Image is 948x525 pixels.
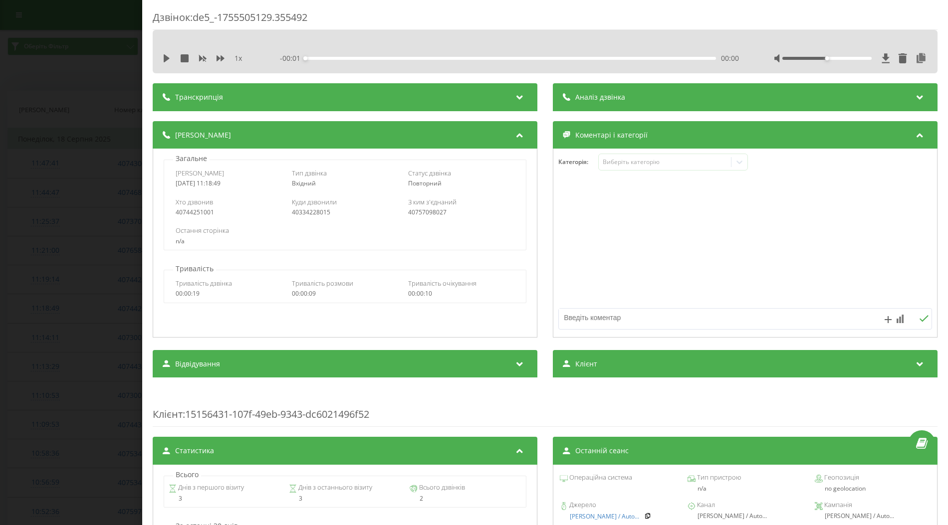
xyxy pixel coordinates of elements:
[603,158,727,166] div: Виберіть категорію
[815,485,931,492] div: no geolocation
[176,169,224,177] span: [PERSON_NAME]
[169,495,281,502] div: 3
[823,500,852,510] span: Кампанія
[575,446,629,456] span: Останній сеанс
[292,279,353,288] span: Тривалість розмови
[570,513,639,520] a: [PERSON_NAME] / Auto...
[235,53,242,63] span: 1 x
[176,279,232,288] span: Тривалість дзвінка
[568,473,632,483] span: Операційна система
[173,264,216,274] p: Тривалість
[280,53,305,63] span: - 00:01
[176,226,229,235] span: Остання сторінка
[175,130,231,140] span: [PERSON_NAME]
[408,209,514,216] div: 40757098027
[575,130,648,140] span: Коментарі і категорії
[175,359,220,369] span: Відвідування
[173,154,210,164] p: Загальне
[292,179,316,187] span: Вхідний
[175,446,214,456] span: Статистика
[825,512,894,520] span: [PERSON_NAME] / Auto...
[176,197,213,206] span: Хто дзвонив
[408,197,457,206] span: З ким з'єднаний
[825,56,829,60] div: Accessibility label
[721,53,739,63] span: 00:00
[568,500,596,510] span: Джерело
[292,197,337,206] span: Куди дзвонили
[297,483,372,493] span: Днів з останнього візиту
[575,359,597,369] span: Клієнт
[688,485,803,492] div: n/a
[292,209,398,216] div: 40334228015
[176,180,281,187] div: [DATE] 11:18:49
[173,470,201,480] p: Всього
[418,483,465,493] span: Всього дзвінків
[696,500,715,510] span: Канал
[303,56,307,60] div: Accessibility label
[408,290,514,297] div: 00:00:10
[408,179,442,187] span: Повторний
[558,159,598,166] h4: Категорія :
[289,495,401,502] div: 3
[292,290,398,297] div: 00:00:09
[823,473,859,483] span: Геопозиція
[175,92,223,102] span: Транскрипція
[176,238,514,245] div: n/a
[176,290,281,297] div: 00:00:19
[575,92,625,102] span: Аналіз дзвінка
[153,387,938,427] div: : 15156431-107f-49eb-9343-dc6021496f52
[696,473,741,483] span: Тип пристрою
[177,483,244,493] span: Днів з першого візиту
[292,169,327,177] span: Тип дзвінка
[176,209,281,216] div: 40744251001
[410,495,522,502] div: 2
[153,407,183,421] span: Клієнт
[698,512,767,520] span: [PERSON_NAME] / Auto...
[153,10,938,30] div: Дзвінок : de5_-1755505129.355492
[570,512,639,521] span: [PERSON_NAME] / Auto...
[408,169,451,177] span: Статус дзвінка
[408,279,476,288] span: Тривалість очікування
